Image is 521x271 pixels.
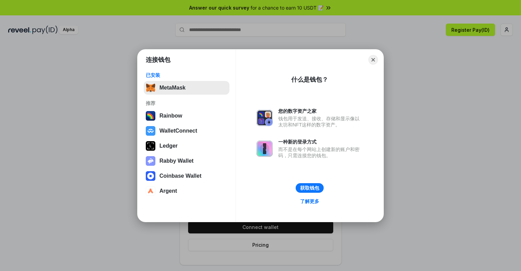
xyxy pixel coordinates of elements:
img: svg+xml,%3Csvg%20xmlns%3D%22http%3A%2F%2Fwww.w3.org%2F2000%2Fsvg%22%20width%3D%2228%22%20height%3... [146,141,155,151]
img: svg+xml,%3Csvg%20xmlns%3D%22http%3A%2F%2Fwww.w3.org%2F2000%2Fsvg%22%20fill%3D%22none%22%20viewBox... [146,156,155,166]
div: 钱包用于发送、接收、存储和显示像以太坊和NFT这样的数字资产。 [278,116,363,128]
div: 而不是在每个网站上创建新的账户和密码，只需连接您的钱包。 [278,146,363,159]
div: 了解更多 [300,198,319,204]
div: Coinbase Wallet [159,173,201,179]
div: Rabby Wallet [159,158,194,164]
a: 了解更多 [296,197,323,206]
div: 您的数字资产之家 [278,108,363,114]
button: 获取钱包 [296,183,324,193]
img: svg+xml,%3Csvg%20xmlns%3D%22http%3A%2F%2Fwww.w3.org%2F2000%2Fsvg%22%20fill%3D%22none%22%20viewBox... [256,110,273,126]
button: Coinbase Wallet [144,169,229,183]
div: 一种新的登录方式 [278,139,363,145]
button: WalletConnect [144,124,229,138]
button: Rabby Wallet [144,154,229,168]
h1: 连接钱包 [146,56,170,64]
div: Rainbow [159,113,182,119]
button: Rainbow [144,109,229,123]
img: svg+xml,%3Csvg%20width%3D%2228%22%20height%3D%2228%22%20viewBox%3D%220%200%2028%2028%22%20fill%3D... [146,171,155,181]
button: Close [368,55,378,65]
img: svg+xml,%3Csvg%20width%3D%22120%22%20height%3D%22120%22%20viewBox%3D%220%200%20120%20120%22%20fil... [146,111,155,121]
div: 推荐 [146,100,227,106]
img: svg+xml,%3Csvg%20width%3D%2228%22%20height%3D%2228%22%20viewBox%3D%220%200%2028%2028%22%20fill%3D... [146,186,155,196]
button: Ledger [144,139,229,153]
button: MetaMask [144,81,229,95]
div: 什么是钱包？ [291,76,328,84]
img: svg+xml,%3Csvg%20xmlns%3D%22http%3A%2F%2Fwww.w3.org%2F2000%2Fsvg%22%20fill%3D%22none%22%20viewBox... [256,140,273,157]
button: Argent [144,184,229,198]
img: svg+xml,%3Csvg%20fill%3D%22none%22%20height%3D%2233%22%20viewBox%3D%220%200%2035%2033%22%20width%... [146,83,155,93]
div: Argent [159,188,177,194]
div: Ledger [159,143,178,149]
div: MetaMask [159,85,185,91]
div: 已安装 [146,72,227,78]
img: svg+xml,%3Csvg%20width%3D%2228%22%20height%3D%2228%22%20viewBox%3D%220%200%2028%2028%22%20fill%3D... [146,126,155,136]
div: WalletConnect [159,128,197,134]
div: 获取钱包 [300,185,319,191]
